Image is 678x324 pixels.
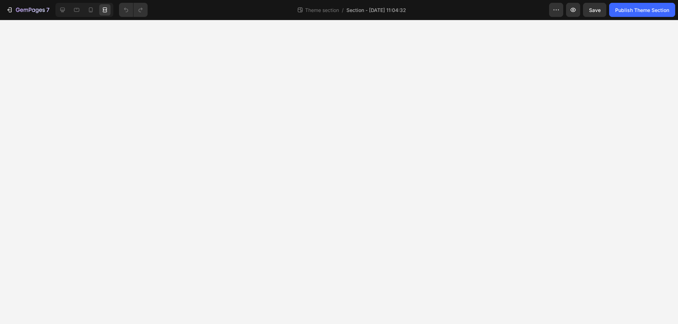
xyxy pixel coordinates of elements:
button: 7 [3,3,53,17]
span: Theme section [304,6,340,14]
div: Publish Theme Section [615,6,669,14]
button: Publish Theme Section [609,3,675,17]
span: / [342,6,344,14]
p: 7 [46,6,49,14]
button: Save [583,3,606,17]
div: Undo/Redo [119,3,148,17]
span: Save [589,7,601,13]
span: Section - [DATE] 11:04:32 [346,6,406,14]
